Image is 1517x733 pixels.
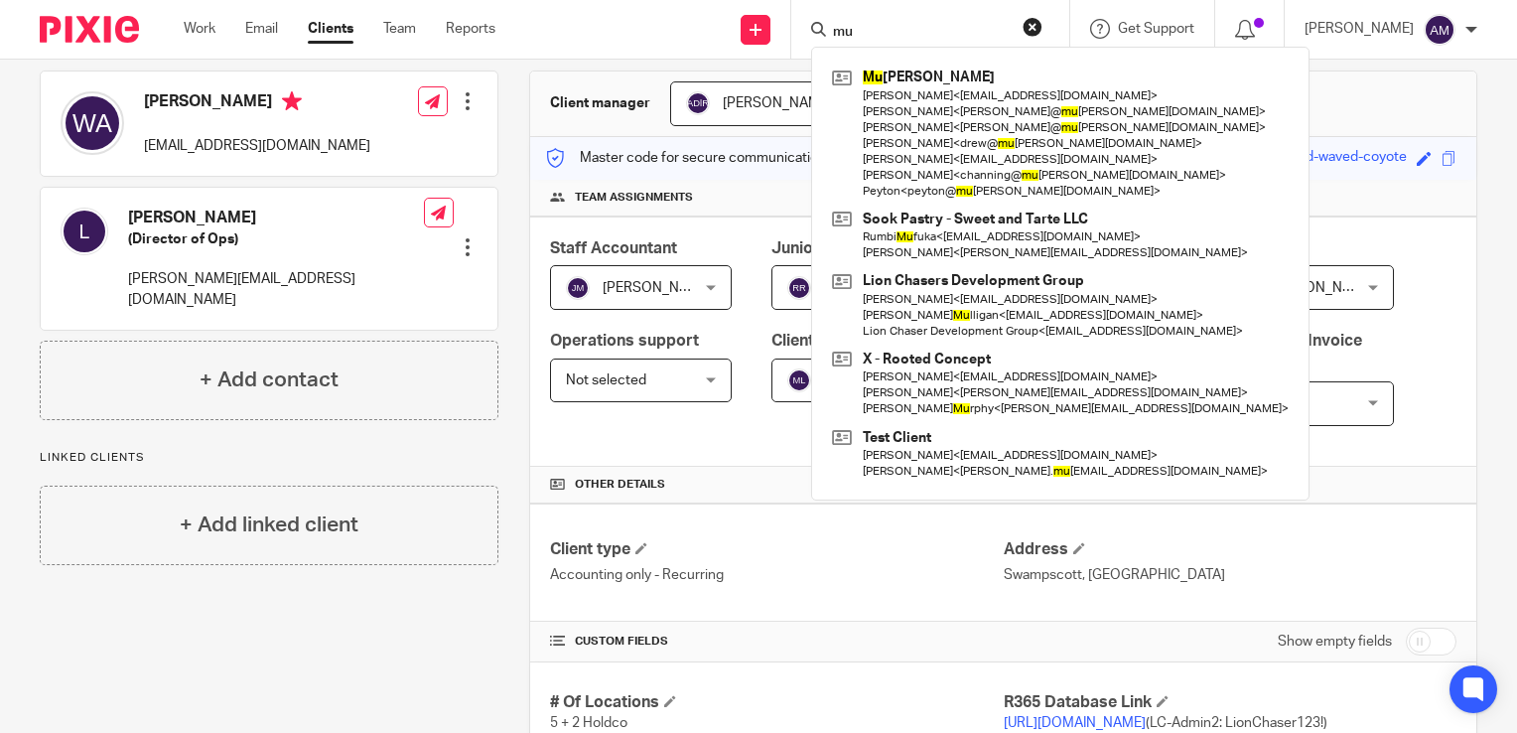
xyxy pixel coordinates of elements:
a: [URL][DOMAIN_NAME] [1004,716,1146,730]
span: Team assignments [575,190,693,206]
label: Show empty fields [1278,632,1392,652]
img: svg%3E [686,91,710,115]
span: Staff Accountant [550,240,677,256]
p: [EMAIL_ADDRESS][DOMAIN_NAME] [144,136,370,156]
a: Reports [446,19,495,39]
h5: (Director of Ops) [128,229,424,249]
a: Email [245,19,278,39]
h3: Client manager [550,93,650,113]
img: svg%3E [787,276,811,300]
a: Clients [308,19,353,39]
span: (LC-Admin2: LionChaser123!) [1004,716,1327,730]
span: Not selected [1229,397,1310,411]
h4: [PERSON_NAME] [144,91,370,116]
p: [PERSON_NAME] [1305,19,1414,39]
p: Swampscott, [GEOGRAPHIC_DATA] [1004,565,1456,585]
span: [PERSON_NAME] De la [PERSON_NAME] [723,96,978,110]
a: Team [383,19,416,39]
h4: R365 Database Link [1004,692,1456,713]
h4: [PERSON_NAME] [128,208,424,228]
span: 5 + 2 Holdco [550,716,627,730]
span: [PERSON_NAME] [1266,281,1375,295]
span: Client Manager Asst [771,333,923,349]
i: Primary [282,91,302,111]
h4: # Of Locations [550,692,1003,713]
h4: + Add contact [200,365,339,395]
span: [PERSON_NAME] [603,281,712,295]
span: Not selected [566,373,646,387]
img: Pixie [40,16,139,43]
p: [PERSON_NAME][EMAIL_ADDRESS][DOMAIN_NAME] [128,269,424,310]
p: Master code for secure communications and files [545,148,888,168]
input: Search [831,24,1010,42]
span: Other details [575,477,665,493]
p: Accounting only - Recurring [550,565,1003,585]
span: Operations support [550,333,699,349]
h4: Address [1004,539,1456,560]
h4: + Add linked client [180,510,358,540]
h4: CUSTOM FIELDS [550,634,1003,650]
img: svg%3E [1424,14,1455,46]
span: Junior Accountant [771,240,910,256]
img: svg%3E [61,208,108,255]
h4: Client type [550,539,1003,560]
p: Linked clients [40,450,498,466]
img: svg%3E [566,276,590,300]
a: Work [184,19,215,39]
span: Get Support [1118,22,1194,36]
img: svg%3E [787,368,811,392]
button: Clear [1023,17,1042,37]
img: svg%3E [61,91,124,155]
